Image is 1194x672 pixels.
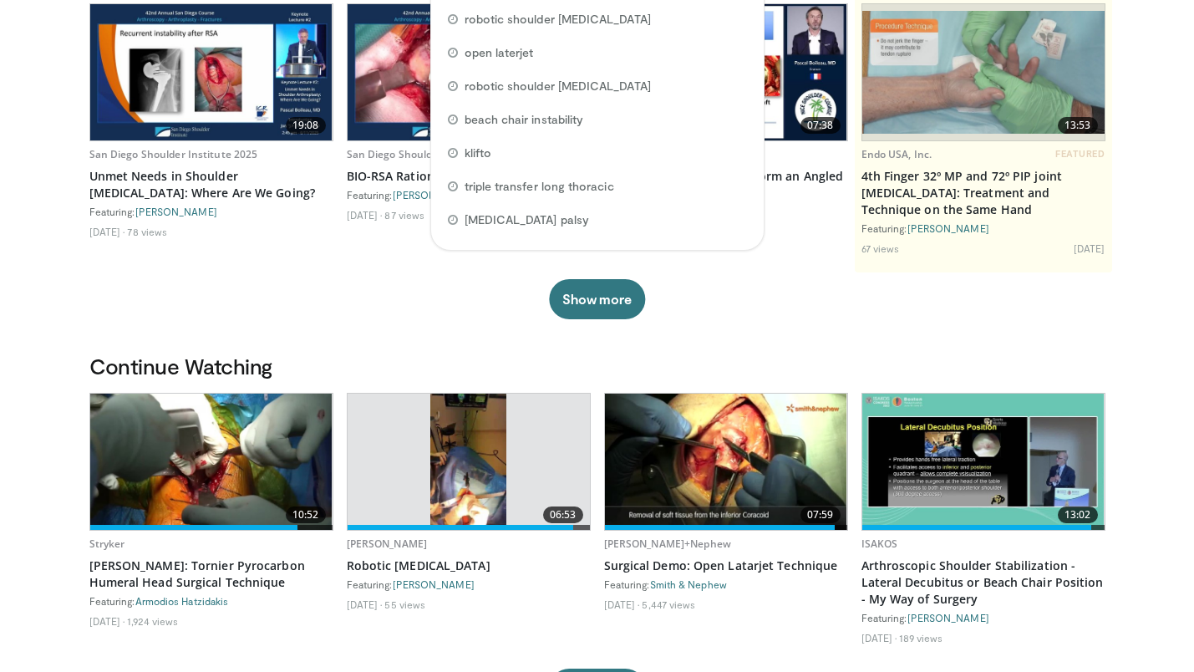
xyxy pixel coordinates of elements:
a: 13:02 [862,394,1105,530]
li: [DATE] [861,631,897,644]
span: FEATURED [1055,148,1105,160]
div: Featuring: [861,221,1105,235]
button: Show more [549,279,645,319]
a: ISAKOS [861,537,898,551]
a: Arthroscopic Shoulder Stabilization - Lateral Decubitus or Beach Chair Position - My Way of Surgery [861,557,1105,608]
div: Featuring: [347,188,591,201]
span: robotic shoulder [MEDICAL_DATA] [465,78,651,94]
li: [DATE] [89,225,125,238]
li: [DATE] [347,598,383,611]
a: 10:52 [90,394,333,530]
span: open laterjet [465,44,534,61]
a: [PERSON_NAME] [135,206,217,217]
li: [DATE] [604,598,640,611]
span: robotic shoulder [MEDICAL_DATA] [465,11,651,28]
a: Endo USA, Inc. [861,147,932,161]
li: 189 views [899,631,942,644]
a: 19:08 [90,4,333,140]
span: 06:53 [543,507,583,523]
span: klifto [465,145,491,161]
li: 67 views [861,242,900,255]
img: cdf850b8-535d-4c9a-b43f-df33ca984487.620x360_q85_upscale.jpg [348,4,590,140]
a: Smith & Nephew [650,578,727,590]
img: 4c8b3831-fa17-4671-a84d-1d9bd5c91e90.620x360_q85_upscale.jpg [90,394,333,530]
img: 4911405c-0c2a-4cfe-93f0-bb34caba435b.620x360_q85_upscale.jpg [862,394,1105,530]
div: Featuring: [89,205,333,218]
span: [MEDICAL_DATA] palsy [465,211,589,228]
a: [PERSON_NAME] [393,189,475,201]
a: Robotic [MEDICAL_DATA] [347,557,591,574]
span: 19:08 [286,117,326,134]
a: San Diego Shoulder Institute 2025 [89,147,258,161]
a: 07:59 [605,394,847,530]
a: [PERSON_NAME] [347,537,428,551]
span: triple transfer long thoracic [465,178,614,195]
a: Stryker [89,537,125,551]
a: Unmet Needs in Shoulder [MEDICAL_DATA]: Where Are We Going? [89,168,333,201]
a: San Diego Shoulder Institute 2025 [347,147,516,161]
li: 5,447 views [642,598,695,611]
img: 7a1ff0ad-4045-426d-bbf6-2886f1dcc048.620x360_q85_upscale.jpg [605,394,847,530]
a: [PERSON_NAME] [393,578,475,590]
a: [PERSON_NAME]: Tornier Pyrocarbon Humeral Head Surgical Technique [89,557,333,591]
img: e9e03bb3-2b63-43be-863a-da4e8f37d331.620x360_q85_upscale.jpg [430,394,507,530]
span: 13:53 [1058,117,1098,134]
li: 1,924 views [127,614,178,628]
a: 4th Finger 32º MP and 72º PIP joint [MEDICAL_DATA]: Treatment and Technique on the Same Hand [861,168,1105,218]
div: Featuring: [89,594,333,608]
li: [DATE] [347,208,383,221]
a: [PERSON_NAME] [907,222,989,234]
img: 51b93def-a7d8-4dc8-8aa9-4554197e5c5e.620x360_q85_upscale.jpg [90,4,333,140]
span: 13:02 [1058,507,1098,523]
li: 78 views [127,225,167,238]
a: 07:21 [348,4,590,140]
span: 10:52 [286,507,326,523]
h3: Continue Watching [89,353,1105,379]
li: 55 views [384,598,425,611]
span: 07:38 [800,117,841,134]
span: 07:59 [800,507,841,523]
div: Featuring: [861,611,1105,624]
a: Armodios Hatzidakis [135,595,229,607]
li: [DATE] [89,614,125,628]
li: [DATE] [1074,242,1105,255]
div: Featuring: [347,578,591,591]
a: 06:53 [348,394,590,530]
a: [PERSON_NAME] [907,612,989,624]
a: [PERSON_NAME]+Nephew [604,537,731,551]
a: 13:53 [862,4,1105,140]
li: 87 views [384,208,424,221]
a: Surgical Demo: Open Latarjet Technique [604,557,848,574]
a: BIO-RSA Rationale & Re-Live [347,168,591,185]
img: df76da42-88e9-456c-9474-e630a7cc5d98.620x360_q85_upscale.jpg [862,11,1105,135]
span: beach chair instability [465,111,584,128]
div: Featuring: [604,578,848,591]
